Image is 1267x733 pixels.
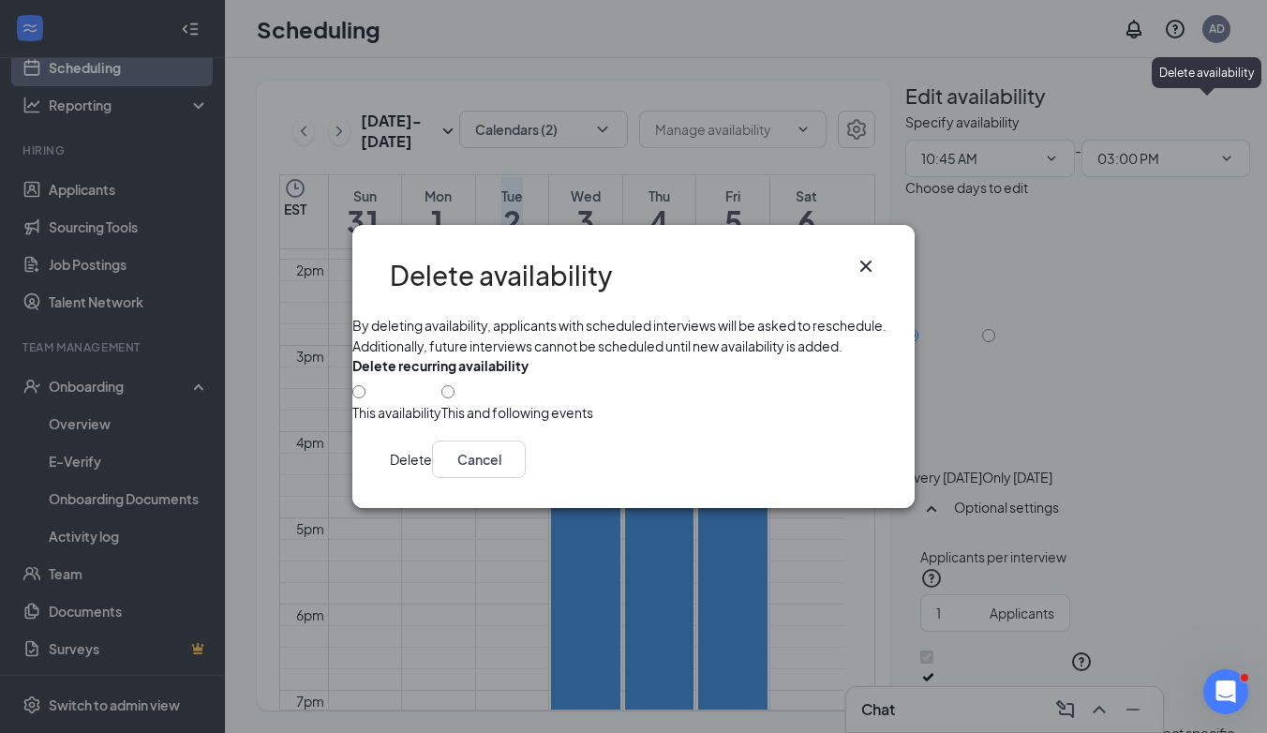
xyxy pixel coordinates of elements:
[855,255,877,277] svg: Cross
[1203,669,1248,714] iframe: Intercom live chat
[352,356,529,375] div: Delete recurring availability
[1152,57,1261,88] div: Delete availability
[855,255,877,277] button: Close
[390,255,612,296] h1: Delete availability
[441,403,593,422] div: This and following events
[390,441,432,478] button: Delete
[432,441,526,478] button: Cancel
[352,403,441,422] div: This availability
[352,315,915,356] div: By deleting availability, applicants with scheduled interviews will be asked to reschedule. Addit...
